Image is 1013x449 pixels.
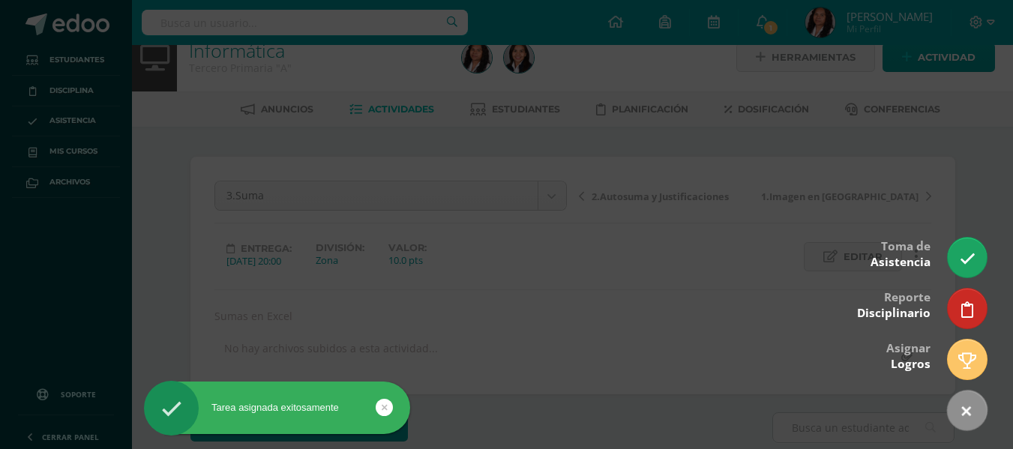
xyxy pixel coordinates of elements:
[144,401,410,415] div: Tarea asignada exitosamente
[886,331,931,379] div: Asignar
[857,280,931,328] div: Reporte
[857,305,931,321] span: Disciplinario
[891,356,931,372] span: Logros
[871,229,931,277] div: Toma de
[871,254,931,270] span: Asistencia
